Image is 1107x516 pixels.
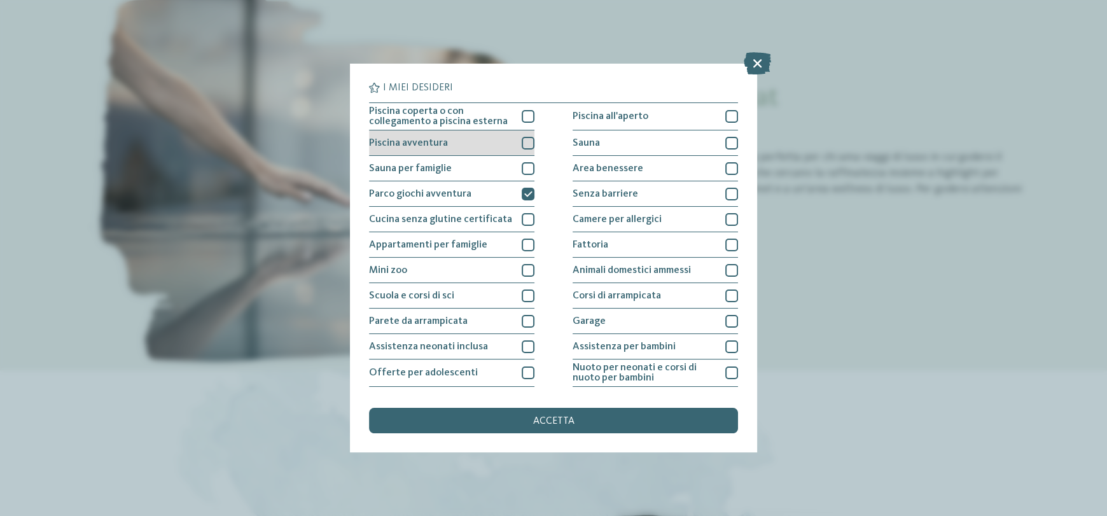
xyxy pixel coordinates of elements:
span: Nuoto per neonati e corsi di nuoto per bambini [573,363,716,383]
span: Cucina senza glutine certificata [369,214,512,225]
span: Offerte per adolescenti [369,368,478,378]
span: accetta [533,416,574,426]
span: I miei desideri [383,83,453,93]
span: Piscina avventura [369,138,448,148]
span: Area benessere [573,164,643,174]
span: Senza barriere [573,189,638,199]
span: Appartamenti per famiglie [369,240,487,250]
span: Parco giochi avventura [369,189,471,199]
span: Piscina all'aperto [573,111,648,122]
span: Scuola e corsi di sci [369,291,454,301]
span: Garage [573,316,606,326]
span: Sauna [573,138,600,148]
span: Piscina coperta o con collegamento a piscina esterna [369,106,512,127]
span: Sauna per famiglie [369,164,452,174]
span: Camere per allergici [573,214,662,225]
span: Corsi di arrampicata [573,291,661,301]
span: Parete da arrampicata [369,316,468,326]
span: Mini zoo [369,265,407,275]
span: Assistenza per bambini [573,342,676,352]
span: Animali domestici ammessi [573,265,691,275]
span: Assistenza neonati inclusa [369,342,488,352]
span: Fattoria [573,240,608,250]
